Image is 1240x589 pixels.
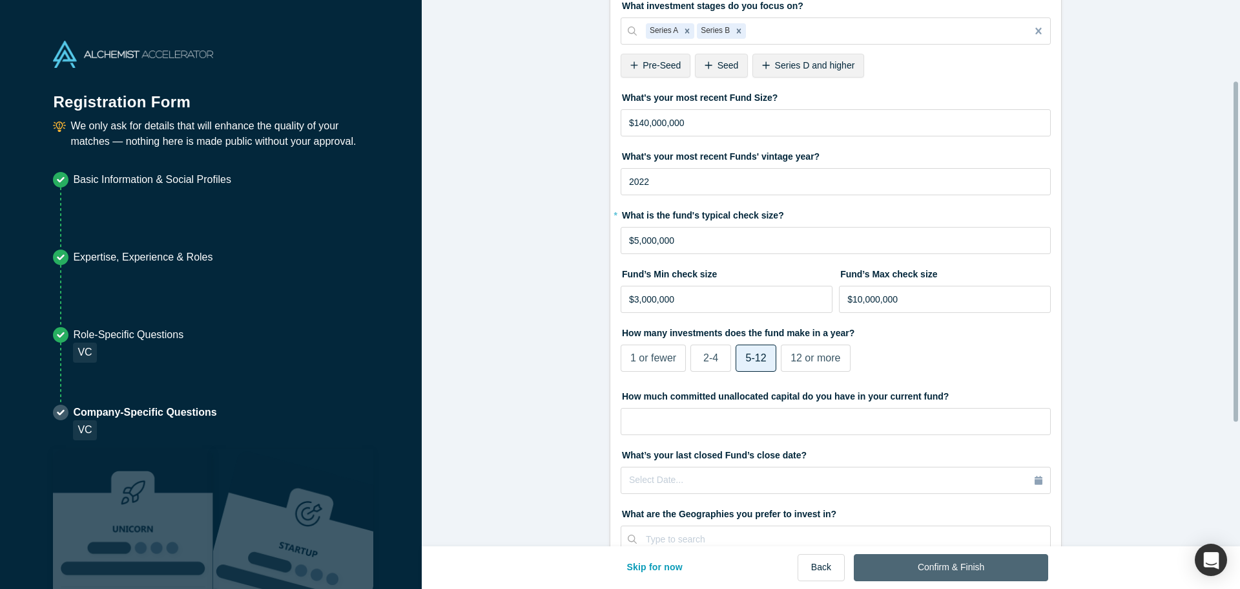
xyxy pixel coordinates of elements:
[73,420,96,440] div: VC
[839,263,1051,281] label: Fund’s Max check size
[621,385,1051,403] label: How much committed unallocated capital do you have in your current fund?
[732,23,746,39] div: Remove Series B
[621,467,1051,494] button: Select Date...
[621,263,832,281] label: Fund’s Min check size
[854,554,1048,581] button: Confirm & Finish
[73,327,183,343] p: Role-Specific Questions
[53,77,368,114] h1: Registration Form
[798,554,845,581] button: Back
[621,227,1051,254] input: $
[680,23,694,39] div: Remove Series A
[643,60,681,70] span: Pre-Seed
[630,352,676,363] span: 1 or fewer
[73,250,212,265] p: Expertise, Experience & Roles
[73,343,96,363] div: VC
[613,554,696,581] button: Skip for now
[697,23,732,39] div: Series B
[718,60,739,70] span: Seed
[646,23,680,39] div: Series A
[790,352,840,363] span: 12 or more
[621,145,1051,164] label: What's your most recent Funds' vintage year?
[53,41,213,68] img: Alchemist Accelerator Logo
[839,286,1051,313] input: $
[621,322,1051,340] label: How many investments does the fund make in a year?
[621,109,1051,136] input: $
[621,503,1051,521] label: What are the Geographies you prefer to invest in?
[746,352,767,363] span: 5-12
[703,352,718,363] span: 2-4
[621,204,1051,222] label: What is the fund's typical check size?
[621,444,1051,462] label: What’s your last closed Fund’s close date?
[621,87,1051,105] label: What's your most recent Fund Size?
[73,172,231,187] p: Basic Information & Social Profiles
[621,54,690,78] div: Pre-Seed
[775,60,855,70] span: Series D and higher
[752,54,864,78] div: Series D and higher
[621,168,1051,195] input: YYYY
[695,54,748,78] div: Seed
[73,405,216,420] p: Company-Specific Questions
[70,118,368,149] p: We only ask for details that will enhance the quality of your matches — nothing here is made publ...
[621,286,832,313] input: $
[629,475,683,485] span: Select Date...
